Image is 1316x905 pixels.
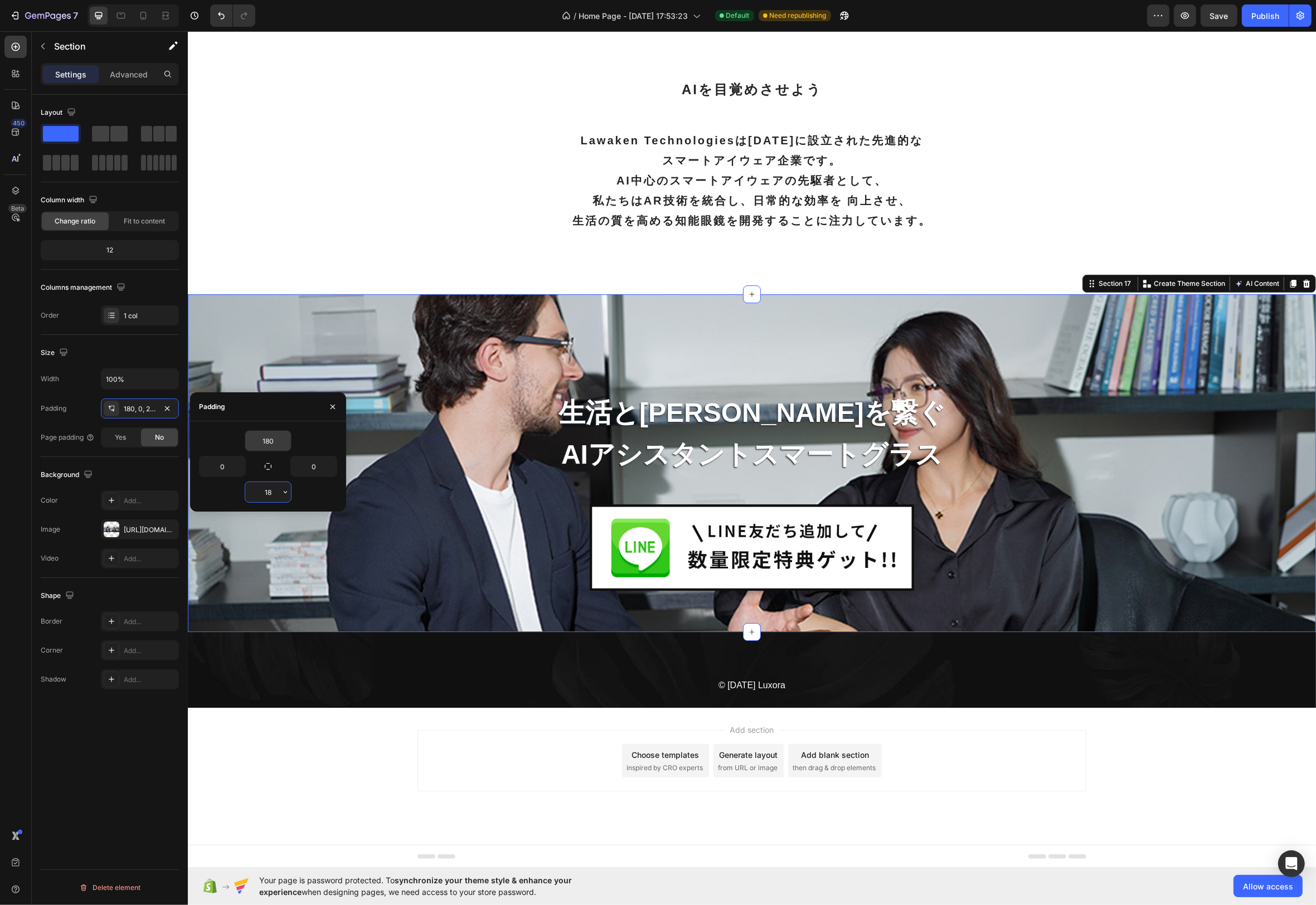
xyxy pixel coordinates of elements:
[4,4,83,27] button: 7
[124,617,176,627] div: Add...
[295,364,833,399] p: 生活と[PERSON_NAME]を繋ぐ
[41,310,59,320] div: Order
[155,432,164,442] span: No
[55,216,96,226] span: Change ratio
[259,875,572,897] span: synchronize your theme style & enhance your experience
[259,874,615,898] span: Your page is password protected. To when designing pages, we need access to your store password.
[210,4,255,27] div: Undo/Redo
[101,369,178,389] input: Auto
[291,456,337,476] input: Auto
[909,247,945,257] div: Section 17
[579,10,688,22] span: Home Page - [DATE] 17:53:23
[124,525,176,535] div: [URL][DOMAIN_NAME]
[41,645,63,655] div: Corner
[41,495,58,505] div: Color
[41,105,78,120] div: Layout
[73,9,78,22] p: 7
[54,40,145,53] p: Section
[8,204,27,213] div: Beta
[444,718,512,729] div: Choose templates
[124,216,165,226] span: Fit to content
[41,553,59,563] div: Video
[574,10,577,22] span: /
[79,881,140,894] div: Delete element
[41,280,128,295] div: Columns management
[1234,875,1303,897] button: Allow access
[1201,4,1237,27] button: Save
[532,718,590,729] div: Generate layout
[538,693,591,704] span: Add section
[1243,880,1293,892] span: Allow access
[124,675,176,685] div: Add...
[200,456,245,476] input: Auto
[41,524,60,534] div: Image
[41,346,70,361] div: Size
[41,616,62,626] div: Border
[41,403,66,413] div: Padding
[966,247,1037,257] p: Create Theme Section
[605,732,688,742] span: then drag & drop elements
[124,311,176,321] div: 1 col
[1242,4,1289,27] button: Publish
[770,11,827,21] span: Need republishing
[124,404,156,414] div: 180, 0, 200, 0
[199,402,225,412] div: Padding
[188,31,1316,867] iframe: Design area
[1278,850,1305,877] div: Open Intercom Messenger
[41,432,95,442] div: Page padding
[41,674,66,684] div: Shadow
[124,554,176,564] div: Add...
[41,879,179,897] button: Delete element
[55,69,86,80] p: Settings
[110,69,148,80] p: Advanced
[1045,246,1094,259] button: AI Content
[41,468,95,483] div: Background
[1251,10,1279,22] div: Publish
[1210,11,1228,21] span: Save
[402,473,726,559] img: gempages_581033850122011561-4473811d-0b1d-4975-8274-d68fe19a2f9d.jpg
[11,119,27,128] div: 450
[41,193,100,208] div: Column width
[281,45,847,71] h2: AIを目覚めさせよう
[41,374,59,384] div: Width
[43,242,177,258] div: 12
[41,588,76,604] div: Shape
[245,431,291,451] input: Auto
[373,408,755,438] strong: AIアシスタントスマートグラス
[124,646,176,656] div: Add...
[124,496,176,506] div: Add...
[231,646,897,663] p: © [DATE] Luxora
[115,432,126,442] span: Yes
[281,98,847,201] h2: Lawaken Technologiesは[DATE]に設立された先進的な スマートアイウェア企業です。 AI中心のスマートアイウェアの先駆者として、 私たちはAR技術を統合し、日常的な効率を ...
[439,732,515,742] span: inspired by CRO experts
[613,718,681,729] div: Add blank section
[530,732,590,742] span: from URL or image
[726,11,750,21] span: Default
[245,482,291,502] input: Auto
